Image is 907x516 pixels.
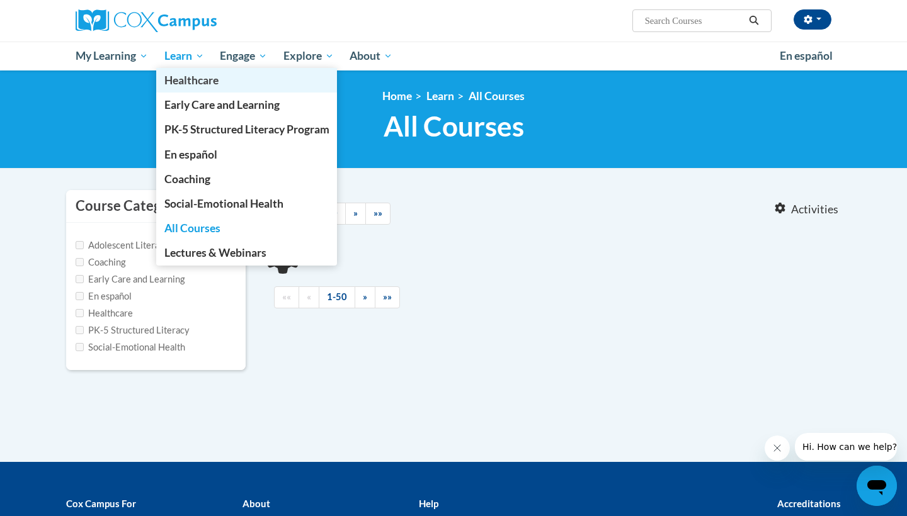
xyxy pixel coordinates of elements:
[791,203,838,216] span: Activities
[76,272,185,286] label: Early Care and Learning
[76,241,84,249] input: Checkbox for Options
[220,48,267,64] span: Engage
[345,203,366,225] a: Next
[156,142,338,167] a: En español
[76,9,217,32] img: Cox Campus
[164,48,204,64] span: Learn
[319,286,355,308] a: 1-50
[426,89,454,103] a: Learn
[67,42,156,70] a: My Learning
[242,498,270,509] b: About
[765,435,790,461] iframe: Close message
[164,197,283,210] span: Social-Emotional Health
[156,216,338,240] a: All Courses
[350,48,392,64] span: About
[355,286,375,308] a: Next
[156,191,338,216] a: Social-Emotional Health
[156,167,338,191] a: Coaching
[66,498,136,509] b: Cox Campus For
[353,208,358,218] span: »
[164,123,329,136] span: PK-5 Structured Literacy Program
[644,13,744,28] input: Search Courses
[365,203,391,225] a: End
[275,42,342,70] a: Explore
[164,172,210,186] span: Coaching
[156,68,338,93] a: Healthcare
[469,89,525,103] a: All Courses
[382,89,412,103] a: Home
[76,196,182,216] h3: Course Category
[857,466,897,506] iframe: Button to launch messaging window
[164,148,217,161] span: En español
[794,9,831,30] button: Account Settings
[283,48,334,64] span: Explore
[76,275,84,283] input: Checkbox for Options
[772,43,841,69] a: En español
[156,240,338,265] a: Lectures & Webinars
[164,246,266,259] span: Lectures & Webinars
[164,222,220,235] span: All Courses
[419,498,438,509] b: Help
[282,291,291,302] span: ««
[274,286,299,308] a: Begining
[57,42,850,70] div: Main menu
[777,498,841,509] b: Accreditations
[76,255,125,269] label: Coaching
[164,74,219,87] span: Healthcare
[76,326,84,334] input: Checkbox for Options
[780,49,833,62] span: En español
[76,309,84,317] input: Checkbox for Options
[384,109,524,143] span: All Courses
[76,258,84,266] input: Checkbox for Options
[76,292,84,300] input: Checkbox for Options
[375,286,400,308] a: End
[299,286,319,308] a: Previous
[383,291,392,302] span: »»
[76,306,133,320] label: Healthcare
[374,208,382,218] span: »»
[795,433,897,461] iframe: Message from company
[156,93,338,117] a: Early Care and Learning
[212,42,275,70] a: Engage
[156,42,212,70] a: Learn
[363,291,367,302] span: »
[744,13,763,28] button: Search
[76,289,132,303] label: En español
[76,9,315,32] a: Cox Campus
[76,340,185,354] label: Social-Emotional Health
[76,343,84,351] input: Checkbox for Options
[76,238,169,252] label: Adolescent Literacy
[156,117,338,142] a: PK-5 Structured Literacy Program
[76,323,190,337] label: PK-5 Structured Literacy
[164,98,280,111] span: Early Care and Learning
[342,42,401,70] a: About
[307,291,311,302] span: «
[76,48,148,64] span: My Learning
